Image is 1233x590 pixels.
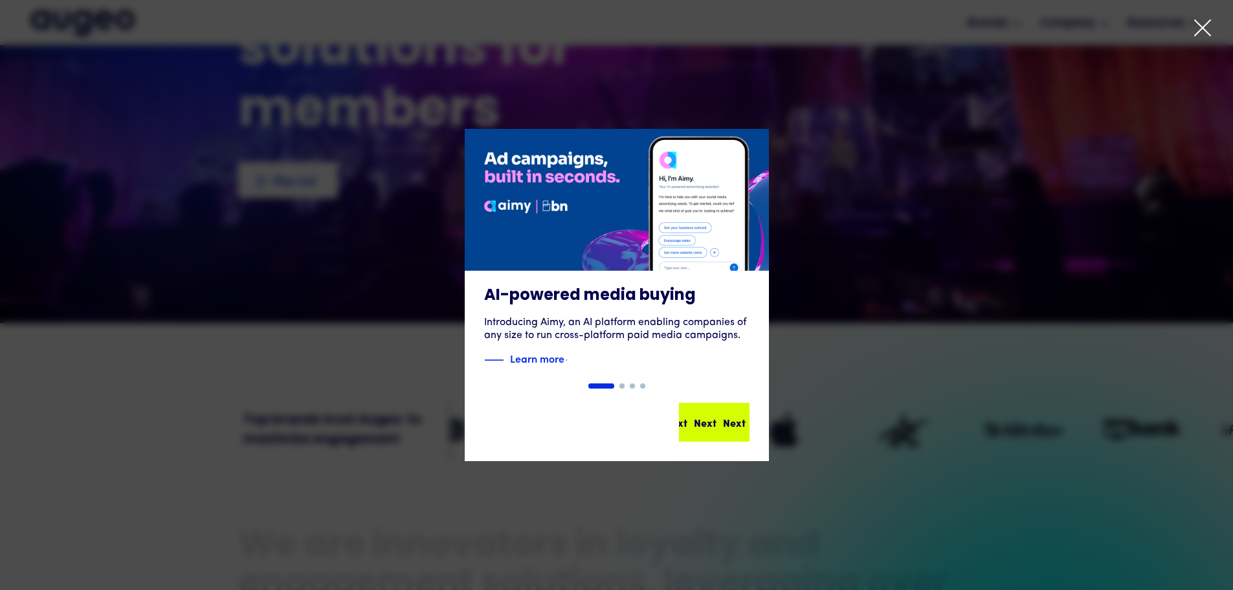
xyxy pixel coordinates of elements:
h3: AI-powered media buying [484,286,750,306]
img: Blue text arrow [566,352,585,368]
a: AI-powered media buyingIntroducing Aimy, an AI platform enabling companies of any size to run cro... [465,129,769,383]
div: Show slide 4 of 4 [640,383,645,389]
div: Next [723,414,746,430]
a: NextNextNext [679,403,750,442]
div: Show slide 3 of 4 [630,383,635,389]
strong: Learn more [510,351,564,365]
div: Next [694,414,716,430]
img: Blue decorative line [484,352,504,368]
div: Show slide 1 of 4 [588,383,614,389]
div: Introducing Aimy, an AI platform enabling companies of any size to run cross-platform paid media ... [484,316,750,342]
div: Show slide 2 of 4 [619,383,625,389]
